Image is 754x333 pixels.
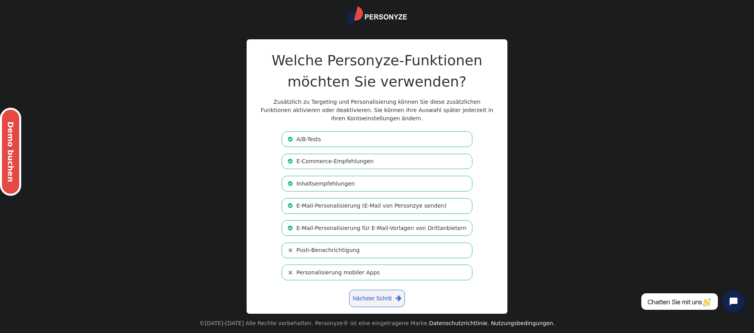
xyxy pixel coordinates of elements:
font: E-Mail-Personalisierung für E-Mail-Vorlagen von Drittanbietern [296,225,467,231]
img: logo.svg [347,6,407,26]
font:  [288,181,293,186]
a: Nächster Schritt [349,290,405,307]
font: E-Mail-Personalisierung (E-Mail von Personzye senden) [296,202,447,209]
font:  [288,247,293,253]
font:  [288,136,293,142]
font:  [396,295,401,301]
font:  [288,158,293,164]
font: Nächster Schritt [353,295,392,302]
font: E-Commerce-Empfehlungen [296,158,374,164]
a: Datenschutzrichtlinie. [429,320,489,326]
font: Zusätzlich zu Targeting und Personalisierung können Sie diese zusätzlichen Funktionen aktivieren ... [261,99,493,121]
font:  [288,203,293,208]
font:  [288,225,293,231]
font: Push-Benachrichtigung [296,247,360,253]
font: Demo buchen [6,121,15,182]
font: Inhaltsempfehlungen [296,180,355,187]
font: Personalisierung mobiler Apps [296,269,380,276]
a: Nutzungsbedingungen. [491,320,555,326]
font: Welche Personyze-Funktionen möchten Sie verwenden? [272,52,483,90]
font:  [288,270,293,275]
font: A/B-Tests [296,136,321,142]
font: ©[DATE]-[DATE] Alle Rechte vorbehalten. Personyze® ist eine eingetragene Marke. [199,320,429,326]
